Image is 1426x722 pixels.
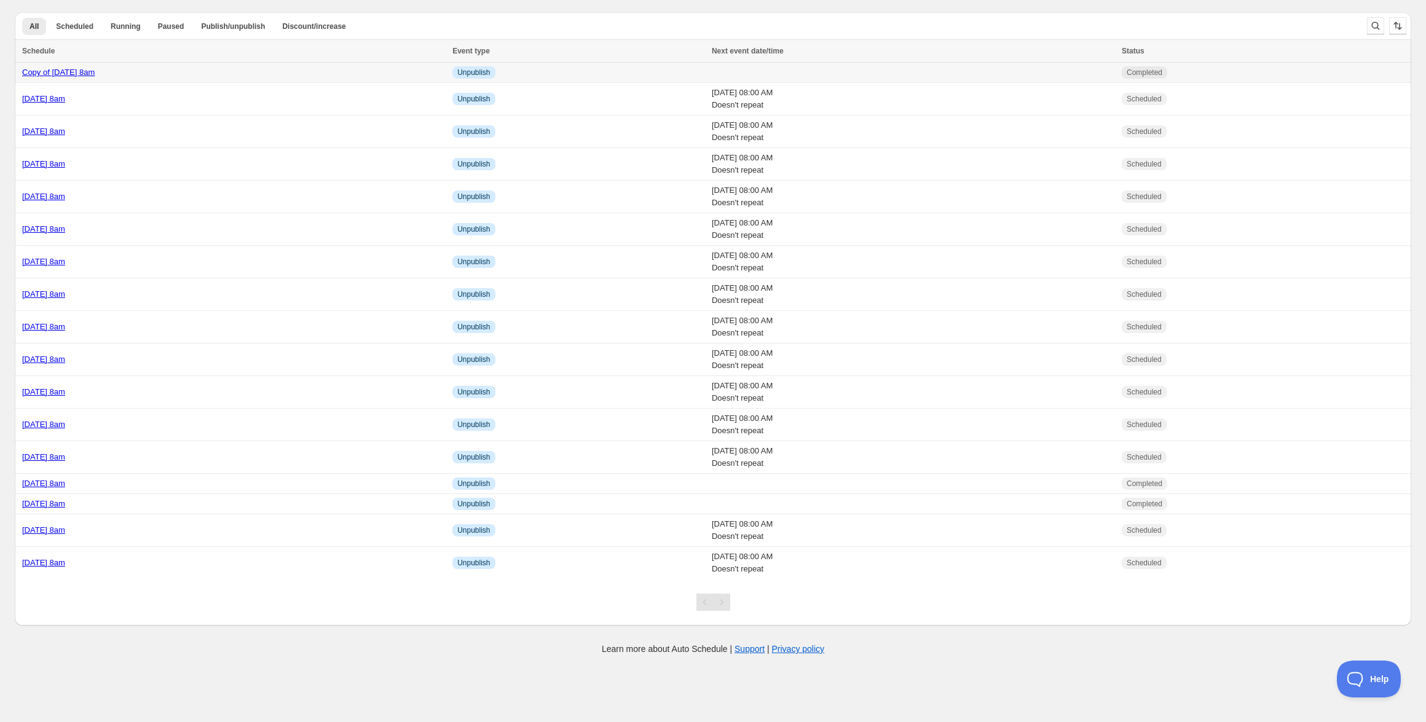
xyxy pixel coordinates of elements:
[457,387,490,397] span: Unpublish
[708,311,1118,343] td: [DATE] 08:00 AM Doesn't repeat
[1389,17,1406,34] button: Sort the results
[457,94,490,104] span: Unpublish
[708,409,1118,441] td: [DATE] 08:00 AM Doesn't repeat
[457,558,490,568] span: Unpublish
[1127,525,1162,535] span: Scheduled
[56,22,93,31] span: Scheduled
[1127,479,1162,489] span: Completed
[158,22,184,31] span: Paused
[772,644,825,654] a: Privacy policy
[457,68,490,77] span: Unpublish
[602,643,824,655] p: Learn more about Auto Schedule | |
[1127,322,1162,332] span: Scheduled
[22,127,65,136] a: [DATE] 8am
[1127,452,1162,462] span: Scheduled
[452,47,490,55] span: Event type
[1127,68,1162,77] span: Completed
[708,83,1118,116] td: [DATE] 08:00 AM Doesn't repeat
[1127,257,1162,267] span: Scheduled
[1127,224,1162,234] span: Scheduled
[1127,94,1162,104] span: Scheduled
[457,127,490,136] span: Unpublish
[22,322,65,331] a: [DATE] 8am
[282,22,345,31] span: Discount/increase
[22,558,65,567] a: [DATE] 8am
[1127,355,1162,364] span: Scheduled
[708,343,1118,376] td: [DATE] 08:00 AM Doesn't repeat
[1127,192,1162,202] span: Scheduled
[708,547,1118,579] td: [DATE] 08:00 AM Doesn't repeat
[22,387,65,396] a: [DATE] 8am
[22,68,95,77] a: Copy of [DATE] 8am
[457,452,490,462] span: Unpublish
[457,525,490,535] span: Unpublish
[22,499,65,508] a: [DATE] 8am
[111,22,141,31] span: Running
[708,181,1118,213] td: [DATE] 08:00 AM Doesn't repeat
[22,94,65,103] a: [DATE] 8am
[708,148,1118,181] td: [DATE] 08:00 AM Doesn't repeat
[1127,558,1162,568] span: Scheduled
[1127,289,1162,299] span: Scheduled
[1337,661,1401,697] iframe: Toggle Customer Support
[22,192,65,201] a: [DATE] 8am
[22,159,65,168] a: [DATE] 8am
[1127,387,1162,397] span: Scheduled
[708,376,1118,409] td: [DATE] 08:00 AM Doesn't repeat
[735,644,765,654] a: Support
[708,116,1118,148] td: [DATE] 08:00 AM Doesn't repeat
[457,159,490,169] span: Unpublish
[22,525,65,535] a: [DATE] 8am
[708,246,1118,278] td: [DATE] 08:00 AM Doesn't repeat
[22,289,65,299] a: [DATE] 8am
[22,224,65,233] a: [DATE] 8am
[22,47,55,55] span: Schedule
[30,22,39,31] span: All
[22,420,65,429] a: [DATE] 8am
[1122,47,1144,55] span: Status
[457,479,490,489] span: Unpublish
[22,355,65,364] a: [DATE] 8am
[708,278,1118,311] td: [DATE] 08:00 AM Doesn't repeat
[22,257,65,266] a: [DATE] 8am
[1127,420,1162,430] span: Scheduled
[457,289,490,299] span: Unpublish
[696,594,730,611] nav: Pagination
[201,22,265,31] span: Publish/unpublish
[708,441,1118,474] td: [DATE] 08:00 AM Doesn't repeat
[457,420,490,430] span: Unpublish
[1127,499,1162,509] span: Completed
[1127,159,1162,169] span: Scheduled
[457,355,490,364] span: Unpublish
[457,499,490,509] span: Unpublish
[1127,127,1162,136] span: Scheduled
[457,224,490,234] span: Unpublish
[712,47,784,55] span: Next event date/time
[708,514,1118,547] td: [DATE] 08:00 AM Doesn't repeat
[457,322,490,332] span: Unpublish
[457,192,490,202] span: Unpublish
[22,479,65,488] a: [DATE] 8am
[1367,17,1384,34] button: Search and filter results
[457,257,490,267] span: Unpublish
[708,213,1118,246] td: [DATE] 08:00 AM Doesn't repeat
[22,452,65,461] a: [DATE] 8am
